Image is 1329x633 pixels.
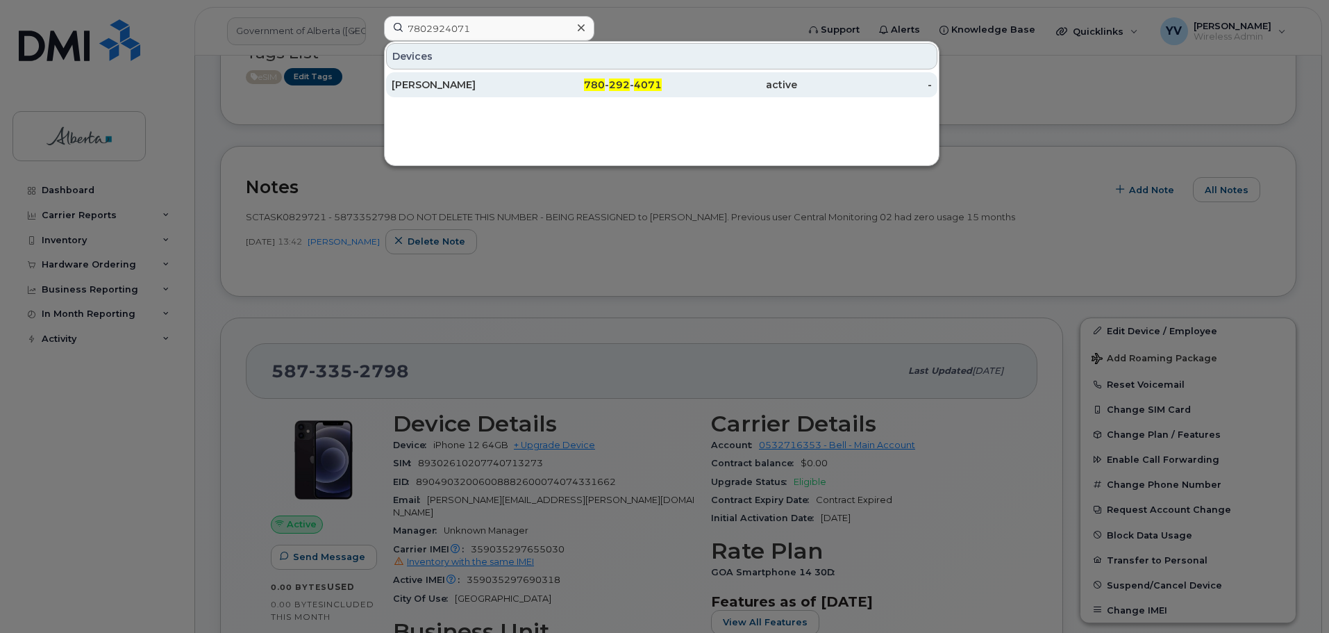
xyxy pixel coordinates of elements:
span: 780 [584,79,605,91]
span: 292 [609,79,630,91]
span: 4071 [634,79,662,91]
div: Devices [386,43,937,69]
div: active [662,78,797,92]
input: Find something... [384,16,594,41]
div: [PERSON_NAME] [392,78,527,92]
div: - [797,78,933,92]
a: [PERSON_NAME]780-292-4071active- [386,72,937,97]
div: - - [527,78,662,92]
